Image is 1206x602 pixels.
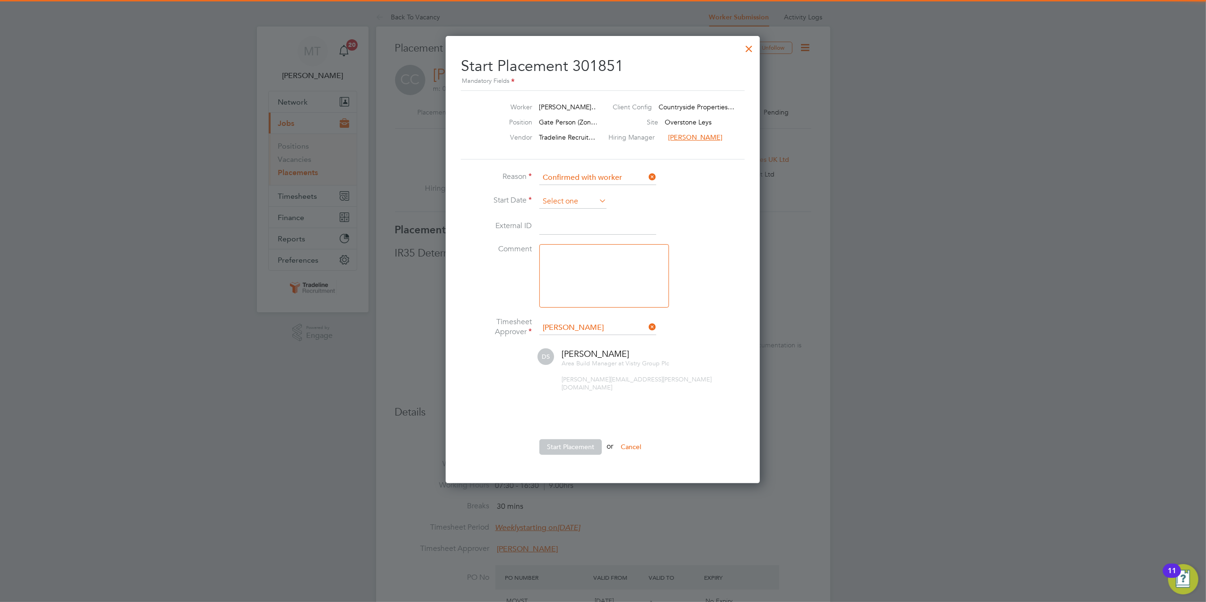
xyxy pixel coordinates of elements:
[539,103,598,111] span: [PERSON_NAME]…
[461,317,532,337] label: Timesheet Approver
[480,133,532,142] label: Vendor
[480,103,532,111] label: Worker
[461,195,532,205] label: Start Date
[620,118,658,126] label: Site
[461,244,532,254] label: Comment
[562,375,712,391] span: [PERSON_NAME][EMAIL_ADDRESS][PERSON_NAME][DOMAIN_NAME]
[461,76,745,87] div: Mandatory Fields
[539,171,656,185] input: Select one
[539,439,602,454] button: Start Placement
[539,118,598,126] span: Gate Person (Zon…
[461,439,745,464] li: or
[608,133,661,142] label: Hiring Manager
[539,133,595,142] span: Tradeline Recruit…
[537,348,554,365] span: DS
[461,172,532,182] label: Reason
[1168,571,1176,583] div: 11
[461,221,532,231] label: External ID
[613,439,649,454] button: Cancel
[659,103,734,111] span: Countryside Properties…
[613,103,652,111] label: Client Config
[539,321,656,335] input: Search for...
[665,118,712,126] span: Overstone Leys
[562,348,629,359] span: [PERSON_NAME]
[562,359,624,367] span: Area Build Manager at
[461,49,745,87] h2: Start Placement 301851
[539,195,607,209] input: Select one
[480,118,532,126] label: Position
[625,359,669,367] span: Vistry Group Plc
[668,133,722,142] span: [PERSON_NAME]
[1168,564,1198,594] button: Open Resource Center, 11 new notifications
